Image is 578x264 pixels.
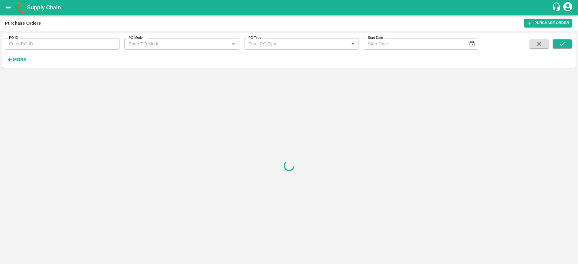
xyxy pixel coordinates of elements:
label: PO ID [9,35,18,40]
button: Open [229,40,237,48]
label: PO Type [248,35,261,40]
button: More [5,54,28,65]
b: Supply Chain [27,5,61,11]
input: Enter PO Model [126,40,227,48]
div: Purchase Orders [5,19,41,27]
div: account of current user [562,1,573,14]
strong: More [13,57,26,62]
img: logo [15,2,27,14]
button: Open [349,40,357,48]
div: customer-support [552,2,562,13]
input: Enter PO ID [5,38,120,50]
a: Purchase Order [524,19,572,27]
input: Start Date [364,38,464,50]
label: PO Model [129,35,144,40]
label: Start Date [368,35,383,40]
a: Supply Chain [27,3,552,12]
button: Choose date [466,38,478,50]
input: Enter PO Type [246,40,347,48]
button: open drawer [1,1,15,14]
